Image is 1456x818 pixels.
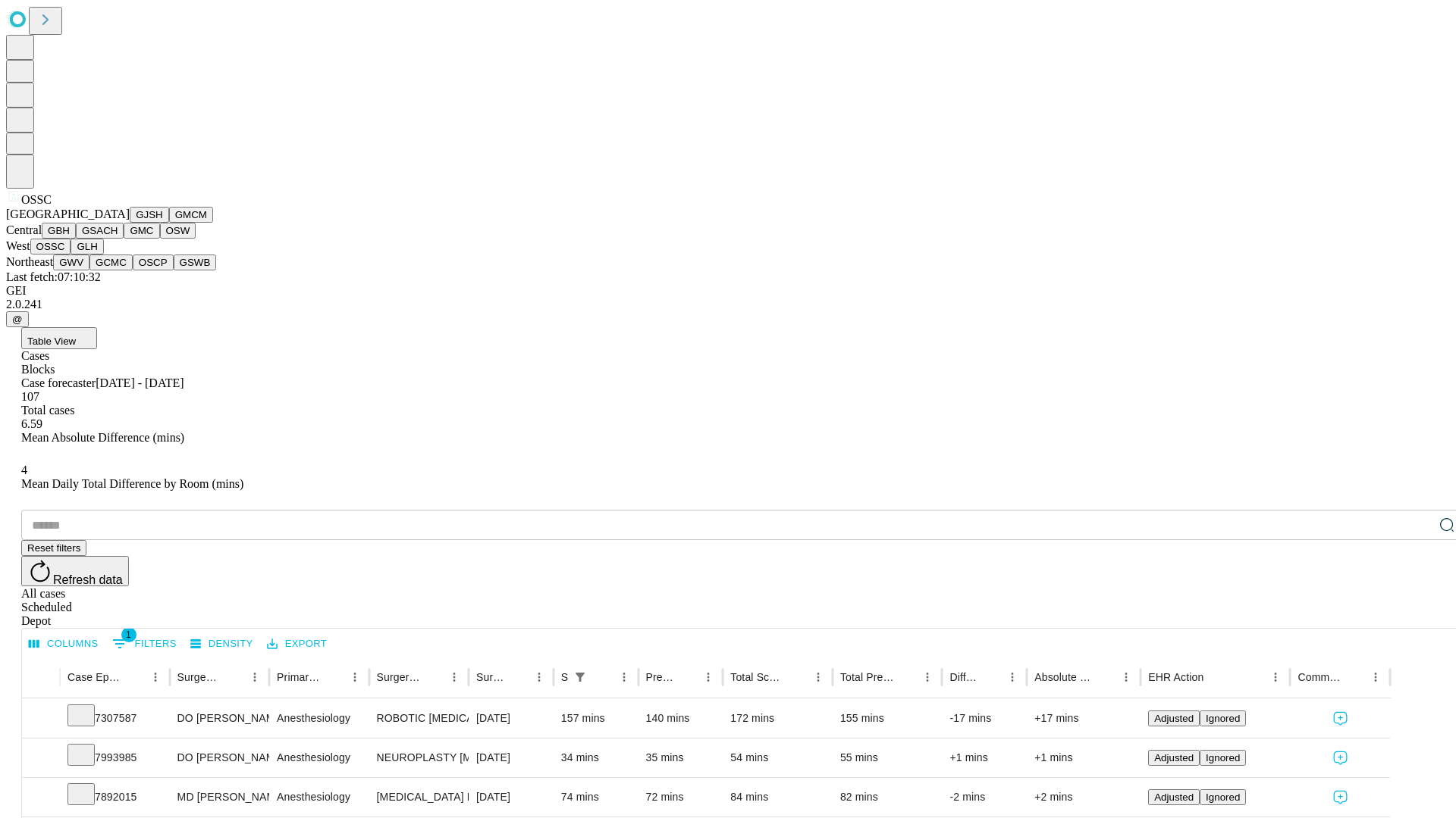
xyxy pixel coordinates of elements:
div: 7307587 [67,699,162,738]
div: 34 mins [561,738,631,777]
span: Ignored [1206,752,1240,763]
div: [DATE] [476,699,546,738]
button: Adjusted [1148,710,1200,726]
div: 140 mins [646,699,716,738]
button: Ignored [1200,710,1246,726]
button: GMCM [169,207,213,223]
button: Export [263,632,331,656]
div: [DATE] [476,738,546,777]
button: Menu [145,667,166,688]
button: Expand [30,745,52,772]
button: Show filters [108,632,180,656]
div: Total Predicted Duration [840,671,895,683]
button: Density [187,632,257,656]
div: Anesthesiology [277,699,361,738]
button: Table View [21,327,97,349]
div: DO [PERSON_NAME] [PERSON_NAME] Do [177,699,262,738]
span: Mean Absolute Difference (mins) [21,431,184,444]
div: Surgery Name [377,671,421,683]
span: Refresh data [53,573,123,586]
div: Anesthesiology [277,738,361,777]
div: Anesthesiology [277,778,361,816]
span: Ignored [1206,713,1240,724]
div: GEI [6,284,1450,298]
div: Primary Service [277,671,321,683]
div: Absolute Difference [1034,671,1093,683]
button: Select columns [25,632,102,656]
button: GSACH [76,223,124,239]
button: OSSC [30,239,71,254]
button: Adjusted [1148,750,1200,766]
button: Expand [30,706,52,732]
button: Menu [917,667,938,688]
div: 84 mins [730,778,825,816]
button: Sort [223,667,244,688]
div: Scheduled In Room Duration [561,671,568,683]
span: Reset filters [27,542,80,554]
div: +2 mins [1034,778,1133,816]
div: EHR Action [1148,671,1203,683]
button: GLH [71,239,103,254]
span: 1 [121,627,136,642]
button: Menu [613,667,635,688]
div: Comments [1298,671,1341,683]
button: Sort [422,667,444,688]
div: 35 mins [646,738,716,777]
span: Mean Daily Total Difference by Room (mins) [21,477,243,490]
div: -17 mins [949,699,1019,738]
div: -2 mins [949,778,1019,816]
span: Adjusted [1154,752,1194,763]
button: Menu [1265,667,1286,688]
div: +1 mins [1034,738,1133,777]
div: 7892015 [67,778,162,816]
button: Expand [30,785,52,811]
button: Menu [344,667,366,688]
span: [DATE] - [DATE] [96,376,184,389]
span: 6.59 [21,417,42,430]
button: Menu [1365,667,1386,688]
button: Menu [698,667,719,688]
button: Menu [808,667,829,688]
div: 7993985 [67,738,162,777]
span: Adjusted [1154,713,1194,724]
button: Show filters [570,667,591,688]
div: 172 mins [730,699,825,738]
button: GJSH [130,207,169,223]
button: Sort [676,667,698,688]
div: Difference [949,671,979,683]
div: 72 mins [646,778,716,816]
span: Last fetch: 07:10:32 [6,270,101,283]
button: Sort [1094,667,1116,688]
button: Refresh data [21,556,129,586]
button: GMC [124,223,159,239]
button: Sort [896,667,917,688]
span: [GEOGRAPHIC_DATA] [6,208,130,220]
span: Ignored [1206,791,1240,803]
span: Table View [27,336,76,347]
button: Reset filters [21,540,86,556]
div: 157 mins [561,699,631,738]
div: +17 mins [1034,699,1133,738]
div: ROBOTIC [MEDICAL_DATA] KNEE TOTAL [377,699,461,738]
button: GWV [53,254,89,270]
button: Sort [1205,667,1226,688]
div: 2.0.241 [6,298,1450,311]
button: Menu [244,667,265,688]
div: NEUROPLASTY [MEDICAL_DATA] AT [GEOGRAPHIC_DATA] [377,738,461,777]
div: +1 mins [949,738,1019,777]
button: Menu [444,667,465,688]
span: West [6,239,30,252]
div: DO [PERSON_NAME] [PERSON_NAME] Do [177,738,262,777]
button: OSCP [133,254,174,270]
span: Case forecaster [21,376,96,389]
button: @ [6,311,29,327]
button: Sort [786,667,808,688]
div: 54 mins [730,738,825,777]
span: @ [12,314,23,325]
div: 55 mins [840,738,935,777]
button: Adjusted [1148,789,1200,805]
div: [MEDICAL_DATA] PARTIAL [377,778,461,816]
div: [DATE] [476,778,546,816]
button: Menu [529,667,550,688]
span: OSSC [21,193,52,206]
